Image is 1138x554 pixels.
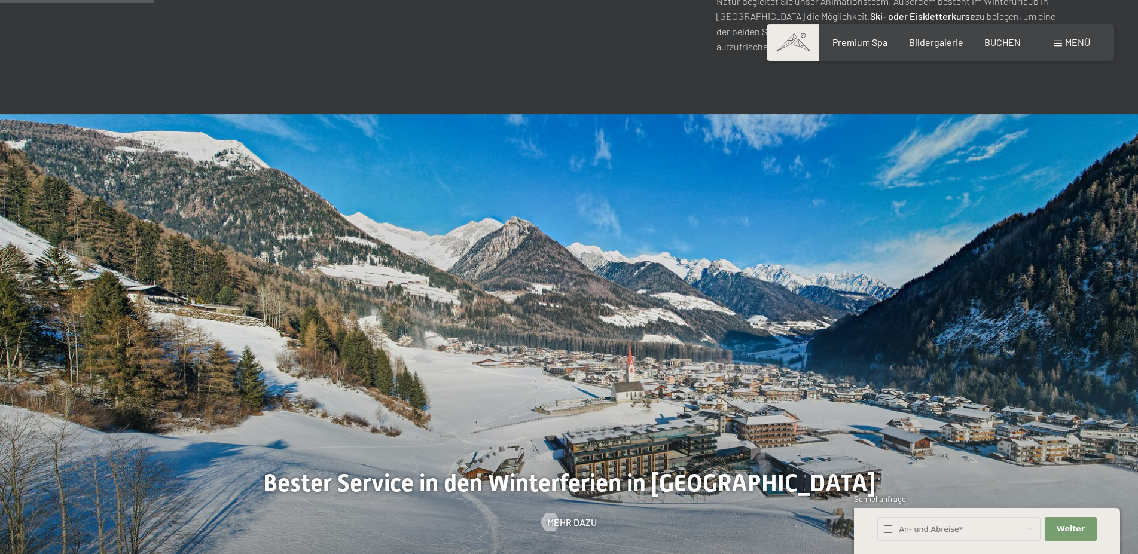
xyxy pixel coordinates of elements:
span: Schnellanfrage [854,494,906,504]
a: Premium Spa [832,36,887,48]
a: Bildergalerie [909,36,963,48]
span: Mehr dazu [547,516,597,529]
span: Weiter [1057,524,1085,534]
strong: Ski- oder Eiskletterkurse [870,10,975,22]
span: Menü [1065,36,1090,48]
button: Weiter [1045,517,1096,541]
a: BUCHEN [984,36,1021,48]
